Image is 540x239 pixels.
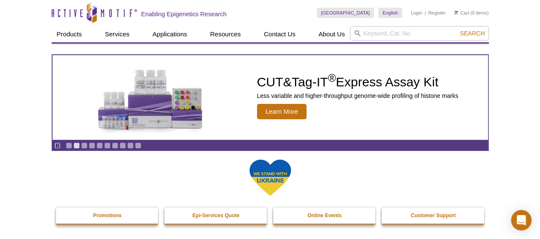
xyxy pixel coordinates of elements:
[73,142,80,149] a: Go to slide 2
[328,72,336,84] sup: ®
[259,26,301,42] a: Contact Us
[378,8,402,18] a: English
[257,76,458,89] h2: CUT&Tag-IT Express Assay Kit
[56,207,159,224] a: Promotions
[257,104,307,119] span: Learn More
[411,212,455,218] strong: Customer Support
[96,142,103,149] a: Go to slide 5
[104,142,111,149] a: Go to slide 6
[511,210,531,230] div: Open Intercom Messenger
[454,8,489,18] li: (0 items)
[205,26,246,42] a: Resources
[93,212,122,218] strong: Promotions
[53,55,488,140] article: CUT&Tag-IT Express Assay Kit
[135,142,141,149] a: Go to slide 10
[112,142,118,149] a: Go to slide 7
[100,26,135,42] a: Services
[193,212,239,218] strong: Epi-Services Quote
[317,8,374,18] a: [GEOGRAPHIC_DATA]
[127,142,134,149] a: Go to slide 9
[80,50,221,145] img: CUT&Tag-IT Express Assay Kit
[89,142,95,149] a: Go to slide 4
[54,142,61,149] a: Toggle autoplay
[457,30,487,37] button: Search
[141,10,227,18] h2: Enabling Epigenetics Research
[273,207,377,224] a: Online Events
[53,55,488,140] a: CUT&Tag-IT Express Assay Kit CUT&Tag-IT®Express Assay Kit Less variable and higher-throughput gen...
[257,92,458,100] p: Less variable and higher-throughput genome-wide profiling of histone marks
[307,212,342,218] strong: Online Events
[81,142,88,149] a: Go to slide 3
[428,10,446,16] a: Register
[350,26,489,41] input: Keyword, Cat. No.
[460,30,485,37] span: Search
[164,207,268,224] a: Epi-Services Quote
[120,142,126,149] a: Go to slide 8
[249,159,292,197] img: We Stand With Ukraine
[425,8,426,18] li: |
[382,207,485,224] a: Customer Support
[313,26,350,42] a: About Us
[66,142,72,149] a: Go to slide 1
[147,26,192,42] a: Applications
[454,10,469,16] a: Cart
[52,26,87,42] a: Products
[411,10,422,16] a: Login
[454,10,458,15] img: Your Cart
